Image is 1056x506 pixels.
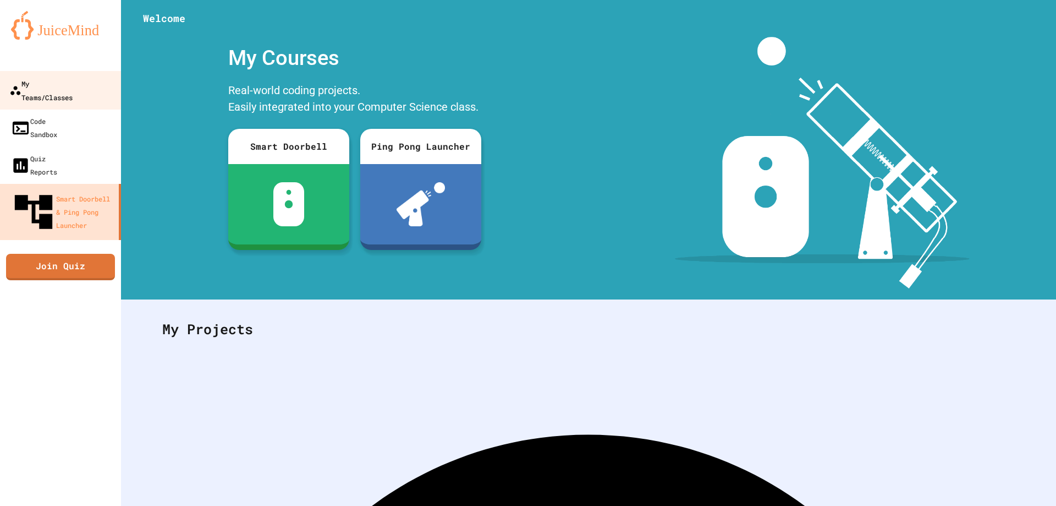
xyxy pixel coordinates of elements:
[9,77,73,104] div: My Teams/Classes
[11,152,57,178] div: Quiz Reports
[360,129,481,164] div: Ping Pong Launcher
[223,37,487,79] div: My Courses
[11,115,57,141] div: Code Sandbox
[675,37,970,289] img: banner-image-my-projects.png
[397,182,446,226] img: ppl-with-ball.png
[6,254,115,280] a: Join Quiz
[151,308,1026,351] div: My Projects
[11,189,114,235] div: Smart Doorbell & Ping Pong Launcher
[228,129,349,164] div: Smart Doorbell
[273,182,305,226] img: sdb-white.svg
[223,79,487,121] div: Real-world coding projects. Easily integrated into your Computer Science class.
[11,11,110,40] img: logo-orange.svg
